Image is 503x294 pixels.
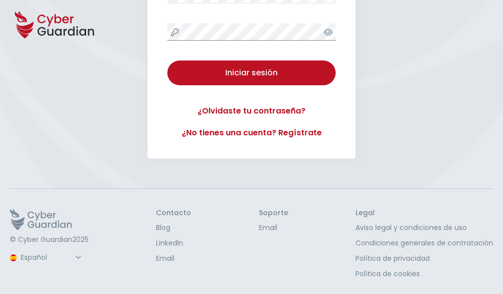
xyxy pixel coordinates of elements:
[175,67,328,79] div: Iniciar sesión
[259,223,288,233] a: Email
[355,269,493,279] a: Política de cookies
[355,223,493,233] a: Aviso legal y condiciones de uso
[156,223,191,233] a: Blog
[10,254,17,261] img: region-logo
[156,253,191,264] a: Email
[355,238,493,248] a: Condiciones generales de contratación
[10,235,89,244] p: © Cyber Guardian 2025
[156,209,191,218] h3: Contacto
[167,60,336,85] button: Iniciar sesión
[355,253,493,264] a: Política de privacidad
[259,209,288,218] h3: Soporte
[167,105,336,117] a: ¿Olvidaste tu contraseña?
[167,127,336,139] a: ¿No tienes una cuenta? Regístrate
[156,238,191,248] a: LinkedIn
[355,209,493,218] h3: Legal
